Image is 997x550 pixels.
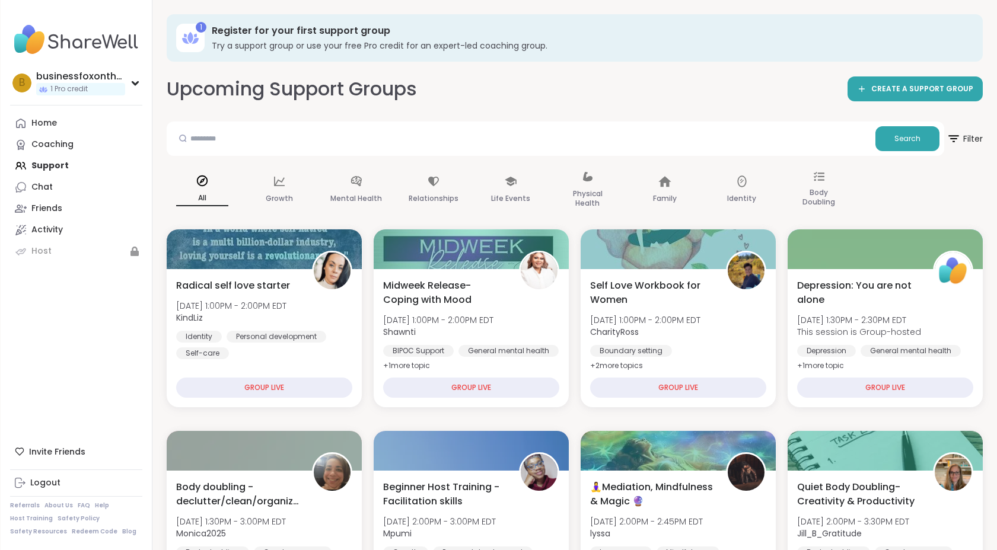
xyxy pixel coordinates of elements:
[797,378,973,398] div: GROUP LIVE
[875,126,939,151] button: Search
[176,279,290,293] span: Radical self love starter
[521,252,558,289] img: Shawnti
[894,133,920,144] span: Search
[728,252,765,289] img: CharityRoss
[266,191,293,206] p: Growth
[10,514,53,523] a: Host Training
[797,345,856,357] div: Depression
[861,345,961,357] div: General mental health
[590,516,703,527] span: [DATE] 2:00PM - 2:45PM EDT
[383,314,493,326] span: [DATE] 1:00PM - 2:00PM EDT
[196,22,206,33] div: 1
[314,454,351,491] img: Monica2025
[10,134,142,155] a: Coaching
[212,24,966,37] h3: Register for your first support group
[31,117,57,129] div: Home
[122,527,136,536] a: Blog
[797,314,921,326] span: [DATE] 1:30PM - 2:30PM EDT
[947,121,983,156] button: Filter
[36,70,125,83] div: businessfoxontherun
[797,480,920,509] span: Quiet Body Doubling- Creativity & Productivity
[383,516,496,527] span: [DATE] 2:00PM - 3:00PM EDT
[167,76,417,103] h2: Upcoming Support Groups
[590,279,713,307] span: Self Love Workbook for Women
[95,501,109,510] a: Help
[30,477,60,489] div: Logout
[797,516,909,527] span: [DATE] 2:00PM - 3:30PM EDT
[176,480,299,509] span: Body doubling - declutter/clean/organize with me
[31,224,63,236] div: Activity
[31,203,62,215] div: Friends
[848,76,983,101] a: CREATE A SUPPORT GROUP
[176,378,352,398] div: GROUP LIVE
[797,527,862,539] b: Jill_B_Gratitude
[10,441,142,462] div: Invite Friends
[491,191,530,206] p: Life Events
[383,345,454,357] div: BIPOC Support
[590,378,766,398] div: GROUP LIVE
[590,326,639,338] b: CharityRoss
[176,331,222,343] div: Identity
[521,454,558,491] img: Mpumi
[227,331,326,343] div: Personal development
[176,312,203,324] b: KindLiz
[176,527,226,539] b: Monica2025
[383,527,412,539] b: Mpumi
[10,501,40,510] a: Referrals
[31,139,74,151] div: Coaching
[727,191,756,206] p: Identity
[58,514,100,523] a: Safety Policy
[935,252,971,289] img: ShareWell
[176,300,286,312] span: [DATE] 1:00PM - 2:00PM EDT
[383,480,506,509] span: Beginner Host Training - Facilitation skills
[797,279,920,307] span: Depression: You are not alone
[50,84,88,94] span: 1 Pro credit
[10,113,142,134] a: Home
[590,527,610,539] b: lyssa
[793,186,845,209] p: Body Doubling
[10,19,142,60] img: ShareWell Nav Logo
[590,345,672,357] div: Boundary setting
[728,454,765,491] img: lyssa
[19,75,25,91] span: b
[590,480,713,509] span: 🧘‍♀️Mediation, Mindfulness & Magic 🔮
[10,177,142,198] a: Chat
[10,219,142,241] a: Activity
[72,527,117,536] a: Redeem Code
[31,245,52,257] div: Host
[797,326,921,338] span: This session is Group-hosted
[653,191,677,206] p: Family
[871,84,973,94] span: CREATE A SUPPORT GROUP
[330,191,382,206] p: Mental Health
[212,40,966,52] h3: Try a support group or use your free Pro credit for an expert-led coaching group.
[176,347,229,359] div: Self-care
[10,198,142,219] a: Friends
[458,345,559,357] div: General mental health
[10,472,142,494] a: Logout
[409,191,458,206] p: Relationships
[314,252,351,289] img: KindLiz
[590,314,700,326] span: [DATE] 1:00PM - 2:00PM EDT
[562,187,614,210] p: Physical Health
[176,191,228,206] p: All
[935,454,971,491] img: Jill_B_Gratitude
[383,326,416,338] b: Shawnti
[10,527,67,536] a: Safety Resources
[44,501,73,510] a: About Us
[383,279,506,307] span: Midweek Release-Coping with Mood
[10,241,142,262] a: Host
[383,378,559,398] div: GROUP LIVE
[78,501,90,510] a: FAQ
[31,181,53,193] div: Chat
[947,124,983,153] span: Filter
[176,516,286,527] span: [DATE] 1:30PM - 3:00PM EDT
